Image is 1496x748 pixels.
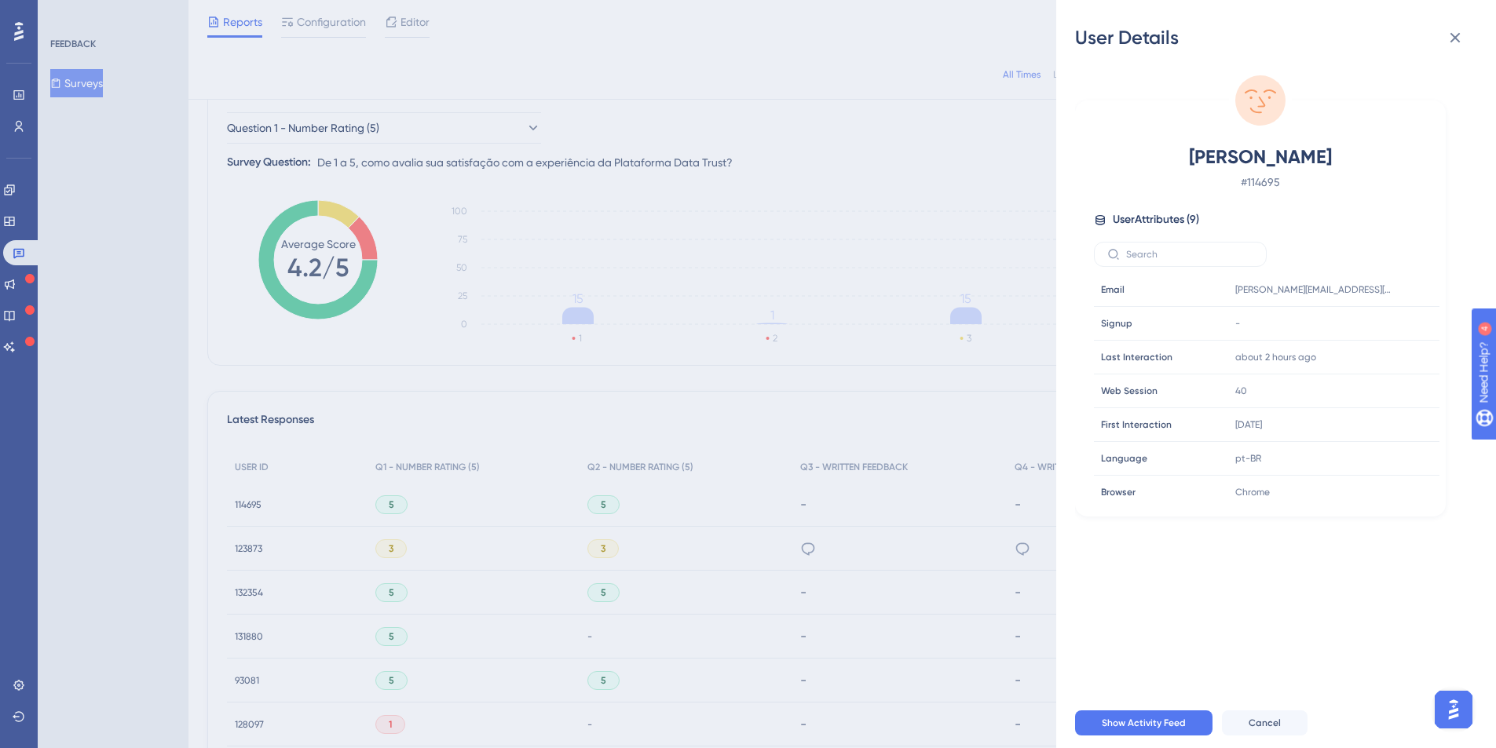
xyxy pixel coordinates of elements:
[1102,717,1186,729] span: Show Activity Feed
[1101,317,1132,330] span: Signup
[1113,210,1199,229] span: User Attributes ( 9 )
[1075,25,1477,50] div: User Details
[1235,317,1240,330] span: -
[1122,173,1399,192] span: # 114695
[37,4,98,23] span: Need Help?
[1430,686,1477,733] iframe: UserGuiding AI Assistant Launcher
[1101,452,1147,465] span: Language
[109,8,114,20] div: 4
[1101,283,1125,296] span: Email
[1101,351,1172,363] span: Last Interaction
[1235,419,1262,430] time: [DATE]
[1101,486,1136,498] span: Browser
[1222,710,1308,735] button: Cancel
[1101,418,1172,431] span: First Interaction
[1249,717,1281,729] span: Cancel
[1075,710,1213,735] button: Show Activity Feed
[1126,249,1253,260] input: Search
[1235,283,1392,296] span: [PERSON_NAME][EMAIL_ADDRESS][DOMAIN_NAME]
[1235,352,1316,363] time: about 2 hours ago
[1101,385,1158,397] span: Web Session
[1235,452,1261,465] span: pt-BR
[1235,486,1270,498] span: Chrome
[1122,144,1399,170] span: [PERSON_NAME]
[1235,385,1247,397] span: 40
